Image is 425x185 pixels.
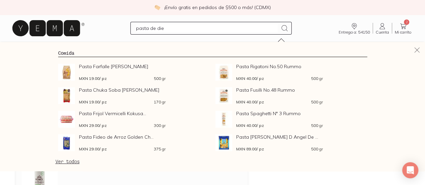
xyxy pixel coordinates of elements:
span: MXN 40.00 / pz [236,77,264,81]
span: Pasta Spaghetti N° 3 Rummo [236,111,323,116]
img: Pasta Nidi Capelli D Angel De Cecco [215,134,232,151]
a: Pasta Rigatoni No.50 RummoPasta Rigatoni No.50 RummoMXN 40.00/ pz500 gr [215,64,367,81]
span: MXN 19.00 / pz [79,100,107,104]
a: Comida [58,50,74,56]
span: 500 gr [311,124,323,128]
span: Mi carrito [395,30,412,34]
img: Pasta Fideo de Arroz Golden Chef [58,134,75,151]
img: Pasta Spaghetti N° 3 Rummo [215,111,232,128]
span: Pasta [PERSON_NAME] D Angel De ... [236,134,323,140]
span: 2 [404,19,409,25]
a: Pasta Fideo de Arroz Golden ChefPasta Fideo de Arroz Golden Ch...MXN 29.00/ pz375 gr [58,134,210,151]
span: MXN 29.00 / pz [79,124,107,128]
span: Pasta Fideo de Arroz Golden Ch... [79,134,166,140]
a: Pasta Frijol Vermicelli KokusanPasta Frijol Vermicelli Kokusa...MXN 29.00/ pz300 gr [58,111,210,128]
p: ¡Envío gratis en pedidos de $500 o más! (CDMX) [164,4,271,11]
span: Entrega a: 54150 [339,30,370,34]
span: Pasta Frijol Vermicelli Kokusa... [79,111,166,116]
img: Pasta Fusilli No.48 Rummo [215,87,232,104]
input: Busca los mejores productos [136,24,278,32]
span: Pasta Fusilli No.48 Rummo [236,87,323,93]
a: Pasta Farfalle LuigiPasta Farfalle [PERSON_NAME]MXN 19.00/ pz500 gr [58,64,210,81]
a: Pasta Nidi Capelli D Angel De CeccoPasta [PERSON_NAME] D Angel De ...MXN 89.00/ pz500 gr [215,134,367,151]
span: Cuenta [376,30,389,34]
a: Pasta Spaghetti N° 3 RummoPasta Spaghetti N° 3 RummoMXN 40.00/ pz500 gr [215,111,367,128]
img: Pasta Frijol Vermicelli Kokusan [58,111,75,128]
img: Pasta Farfalle Luigi [58,64,75,81]
span: 500 gr [311,100,323,104]
img: check [154,4,160,10]
span: Pasta Rigatoni No.50 Rummo [236,64,323,69]
span: MXN 29.00 / pz [79,147,107,151]
a: Ver todos [55,158,80,165]
span: Pasta Chuka Soba [PERSON_NAME] [79,87,166,93]
img: Pasta Rigatoni No.50 Rummo [215,64,232,81]
span: 500 gr [154,77,166,81]
span: MXN 89.00 / pz [236,147,264,151]
a: Pasta Chuka Soba Ramen KokusanPasta Chuka Soba [PERSON_NAME]MXN 19.00/ pz170 gr [58,87,210,104]
span: Pasta Farfalle [PERSON_NAME] [79,64,166,69]
span: MXN 40.00 / pz [236,100,264,104]
span: 500 gr [311,147,323,151]
span: 300 gr [154,124,166,128]
span: MXN 40.00 / pz [236,124,264,128]
img: Pasta Chuka Soba Ramen Kokusan [58,87,75,104]
a: Cuenta [373,22,392,34]
div: Open Intercom Messenger [402,162,418,178]
span: MXN 19.00 / pz [79,77,107,81]
a: Pasta Fusilli No.48 RummoPasta Fusilli No.48 RummoMXN 40.00/ pz500 gr [215,87,367,104]
a: Entrega a: 54150 [336,22,373,34]
a: 2Mi carrito [392,22,414,34]
span: 170 gr [154,100,166,104]
span: 500 gr [311,77,323,81]
span: 375 gr [154,147,166,151]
